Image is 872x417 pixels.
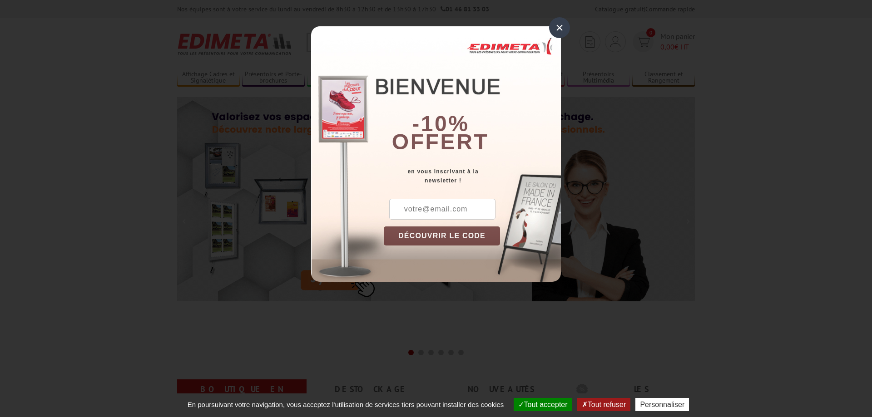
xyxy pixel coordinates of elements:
[384,167,561,185] div: en vous inscrivant à la newsletter !
[635,398,689,411] button: Personnaliser (fenêtre modale)
[577,398,630,411] button: Tout refuser
[392,130,489,154] font: offert
[549,17,570,38] div: ×
[514,398,572,411] button: Tout accepter
[412,112,469,136] b: -10%
[384,226,500,245] button: DÉCOUVRIR LE CODE
[389,199,495,220] input: votre@email.com
[183,401,509,408] span: En poursuivant votre navigation, vous acceptez l'utilisation de services tiers pouvant installer ...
